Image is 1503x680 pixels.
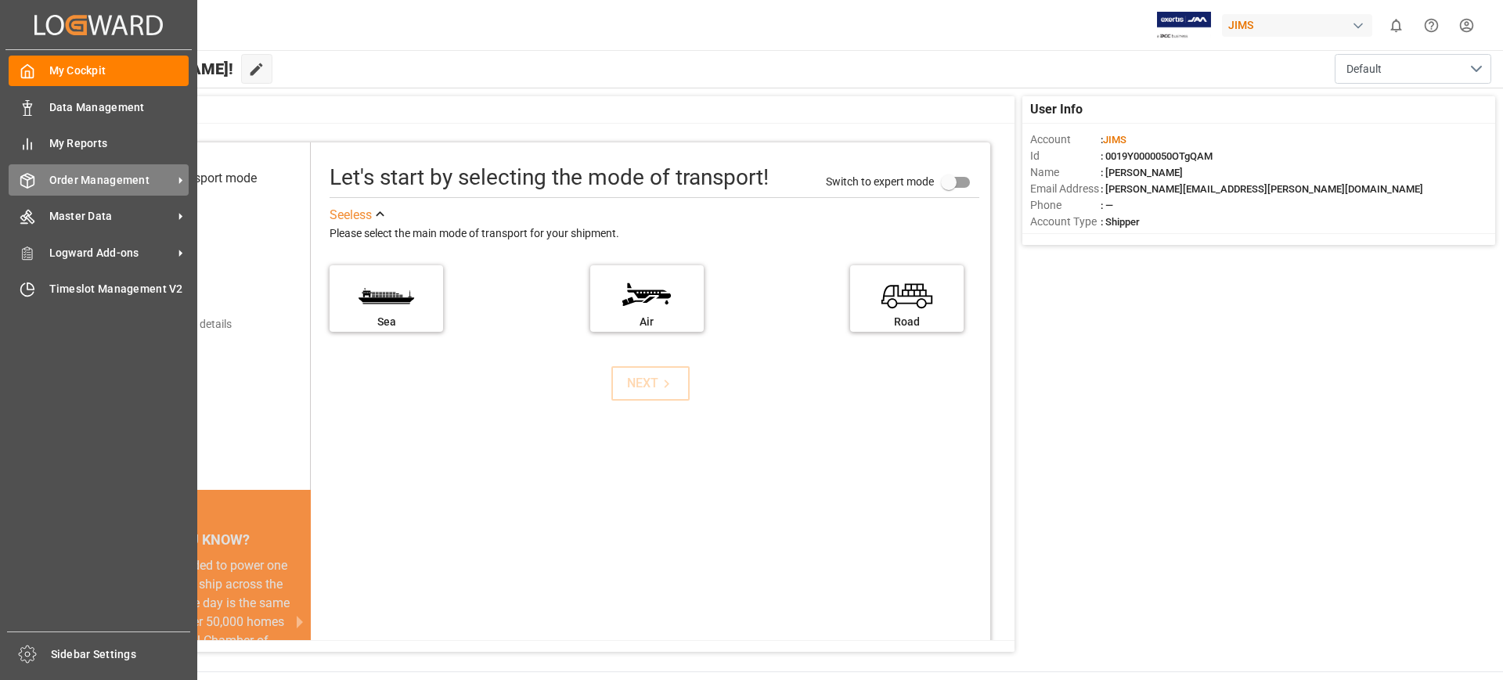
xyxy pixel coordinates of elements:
[1101,167,1183,178] span: : [PERSON_NAME]
[598,314,696,330] div: Air
[49,63,189,79] span: My Cockpit
[1101,150,1213,162] span: : 0019Y0000050OTgQAM
[1030,164,1101,181] span: Name
[1101,216,1140,228] span: : Shipper
[1222,10,1379,40] button: JIMS
[1101,200,1113,211] span: : —
[1346,61,1382,77] span: Default
[1030,181,1101,197] span: Email Address
[1030,197,1101,214] span: Phone
[49,208,173,225] span: Master Data
[1101,134,1126,146] span: :
[1335,54,1491,84] button: open menu
[826,174,934,187] span: Switch to expert mode
[1030,148,1101,164] span: Id
[9,56,189,86] a: My Cockpit
[330,206,372,225] div: See less
[65,54,233,84] span: Hello [PERSON_NAME]!
[611,366,690,401] button: NEXT
[49,172,173,189] span: Order Management
[103,556,292,669] div: The energy needed to power one large container ship across the ocean in a single day is the same ...
[1101,183,1423,195] span: : [PERSON_NAME][EMAIL_ADDRESS][PERSON_NAME][DOMAIN_NAME]
[49,245,173,261] span: Logward Add-ons
[330,225,979,243] div: Please select the main mode of transport for your shipment.
[330,161,769,194] div: Let's start by selecting the mode of transport!
[1030,100,1083,119] span: User Info
[51,646,191,663] span: Sidebar Settings
[49,281,189,297] span: Timeslot Management V2
[1030,131,1101,148] span: Account
[9,92,189,122] a: Data Management
[1030,214,1101,230] span: Account Type
[1414,8,1449,43] button: Help Center
[858,314,956,330] div: Road
[627,374,675,393] div: NEXT
[1103,134,1126,146] span: JIMS
[49,99,189,116] span: Data Management
[1222,14,1372,37] div: JIMS
[337,314,435,330] div: Sea
[49,135,189,152] span: My Reports
[1157,12,1211,39] img: Exertis%20JAM%20-%20Email%20Logo.jpg_1722504956.jpg
[1379,8,1414,43] button: show 0 new notifications
[85,523,311,556] div: DID YOU KNOW?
